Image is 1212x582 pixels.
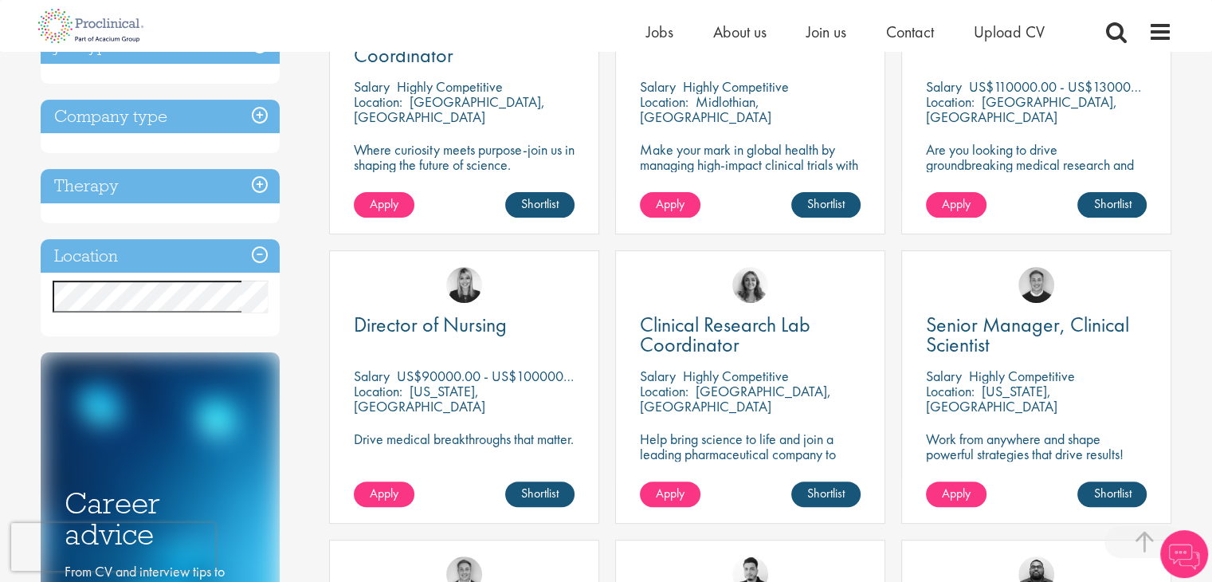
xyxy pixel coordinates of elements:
[446,267,482,303] img: Janelle Jones
[1077,482,1147,507] a: Shortlist
[640,382,831,415] p: [GEOGRAPHIC_DATA], [GEOGRAPHIC_DATA]
[354,315,575,335] a: Director of Nursing
[640,311,810,358] span: Clinical Research Lab Coordinator
[640,482,700,507] a: Apply
[640,192,700,218] a: Apply
[41,239,280,273] h3: Location
[886,22,934,42] a: Contact
[926,315,1147,355] a: Senior Manager, Clinical Scientist
[942,195,971,212] span: Apply
[640,367,676,385] span: Salary
[11,523,215,571] iframe: reCAPTCHA
[640,142,861,187] p: Make your mark in global health by managing high-impact clinical trials with a leading CRO.
[926,367,962,385] span: Salary
[354,26,575,65] a: Clinical Research Coordinator
[65,488,256,549] h3: Career advice
[354,142,575,172] p: Where curiosity meets purpose-join us in shaping the future of science.
[942,485,971,501] span: Apply
[1160,530,1208,578] img: Chatbot
[354,367,390,385] span: Salary
[354,382,402,400] span: Location:
[354,382,485,415] p: [US_STATE], [GEOGRAPHIC_DATA]
[41,100,280,134] h3: Company type
[1077,192,1147,218] a: Shortlist
[926,311,1129,358] span: Senior Manager, Clinical Scientist
[656,195,684,212] span: Apply
[1018,267,1054,303] img: Bo Forsen
[640,92,688,111] span: Location:
[505,482,575,507] a: Shortlist
[926,431,1147,492] p: Work from anywhere and shape powerful strategies that drive results! Enjoy the freedom of remote ...
[370,485,398,501] span: Apply
[926,77,962,96] span: Salary
[806,22,846,42] a: Join us
[354,77,390,96] span: Salary
[640,92,771,126] p: Midlothian, [GEOGRAPHIC_DATA]
[791,192,861,218] a: Shortlist
[926,92,1117,126] p: [GEOGRAPHIC_DATA], [GEOGRAPHIC_DATA]
[354,92,402,111] span: Location:
[640,431,861,507] p: Help bring science to life and join a leading pharmaceutical company to play a key role in delive...
[926,192,986,218] a: Apply
[732,267,768,303] img: Jackie Cerchio
[646,22,673,42] a: Jobs
[354,431,575,446] p: Drive medical breakthroughs that matter.
[969,367,1075,385] p: Highly Competitive
[683,367,789,385] p: Highly Competitive
[41,169,280,203] h3: Therapy
[926,92,975,111] span: Location:
[926,142,1147,203] p: Are you looking to drive groundbreaking medical research and make a real impact-join our client a...
[713,22,767,42] a: About us
[397,367,643,385] p: US$90000.00 - US$100000.00 per annum
[354,92,545,126] p: [GEOGRAPHIC_DATA], [GEOGRAPHIC_DATA]
[791,482,861,507] a: Shortlist
[354,311,507,338] span: Director of Nursing
[640,77,676,96] span: Salary
[640,315,861,355] a: Clinical Research Lab Coordinator
[683,77,789,96] p: Highly Competitive
[926,482,986,507] a: Apply
[370,195,398,212] span: Apply
[354,192,414,218] a: Apply
[926,382,1057,415] p: [US_STATE], [GEOGRAPHIC_DATA]
[397,77,503,96] p: Highly Competitive
[354,482,414,507] a: Apply
[926,382,975,400] span: Location:
[640,382,688,400] span: Location:
[974,22,1045,42] a: Upload CV
[656,485,684,501] span: Apply
[505,192,575,218] a: Shortlist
